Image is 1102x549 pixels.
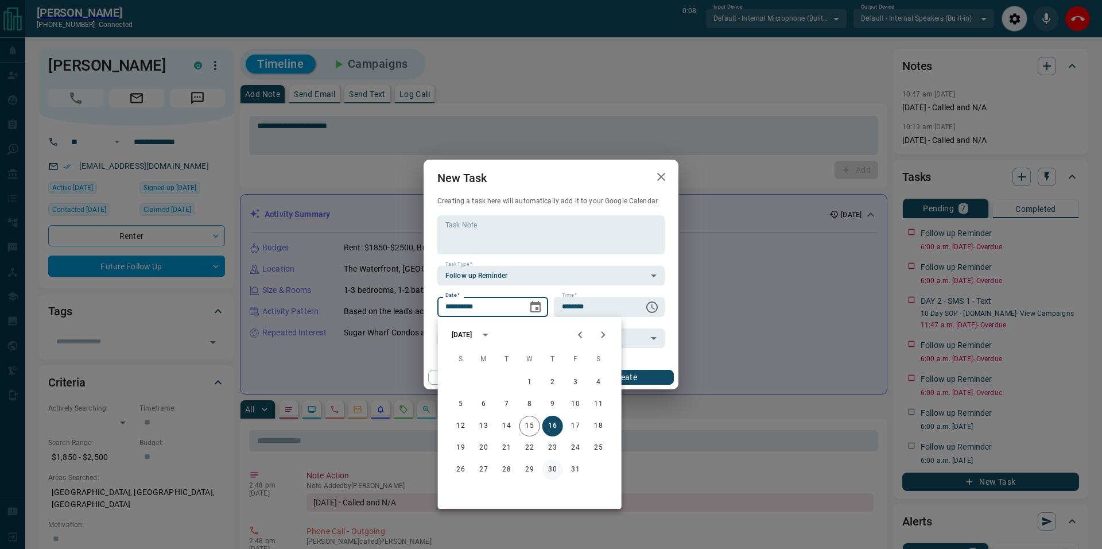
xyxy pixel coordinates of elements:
[565,348,586,371] span: Friday
[562,292,577,299] label: Time
[474,416,494,436] button: 13
[542,394,563,415] button: 9
[519,416,540,436] button: 15
[569,323,592,346] button: Previous month
[445,292,460,299] label: Date
[451,438,471,458] button: 19
[588,416,609,436] button: 18
[588,438,609,458] button: 25
[519,438,540,458] button: 22
[451,416,471,436] button: 12
[445,261,472,268] label: Task Type
[428,370,526,385] button: Cancel
[496,438,517,458] button: 21
[592,323,615,346] button: Next month
[474,394,494,415] button: 6
[451,394,471,415] button: 5
[565,394,586,415] button: 10
[451,348,471,371] span: Sunday
[588,372,609,393] button: 4
[437,266,665,285] div: Follow up Reminder
[424,160,500,196] h2: New Task
[519,372,540,393] button: 1
[588,394,609,415] button: 11
[474,348,494,371] span: Monday
[496,459,517,480] button: 28
[437,196,665,206] p: Creating a task here will automatically add it to your Google Calendar.
[588,348,609,371] span: Saturday
[542,416,563,436] button: 16
[475,325,495,345] button: calendar view is open, switch to year view
[519,348,540,371] span: Wednesday
[565,438,586,458] button: 24
[474,459,494,480] button: 27
[519,394,540,415] button: 8
[565,416,586,436] button: 17
[496,416,517,436] button: 14
[641,296,663,319] button: Choose time, selected time is 6:00 AM
[496,348,517,371] span: Tuesday
[542,459,563,480] button: 30
[519,459,540,480] button: 29
[542,372,563,393] button: 2
[496,394,517,415] button: 7
[524,296,547,319] button: Choose date, selected date is Oct 16, 2025
[542,348,563,371] span: Thursday
[542,438,563,458] button: 23
[576,370,674,385] button: Create
[452,330,472,340] div: [DATE]
[474,438,494,458] button: 20
[565,372,586,393] button: 3
[451,459,471,480] button: 26
[565,459,586,480] button: 31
